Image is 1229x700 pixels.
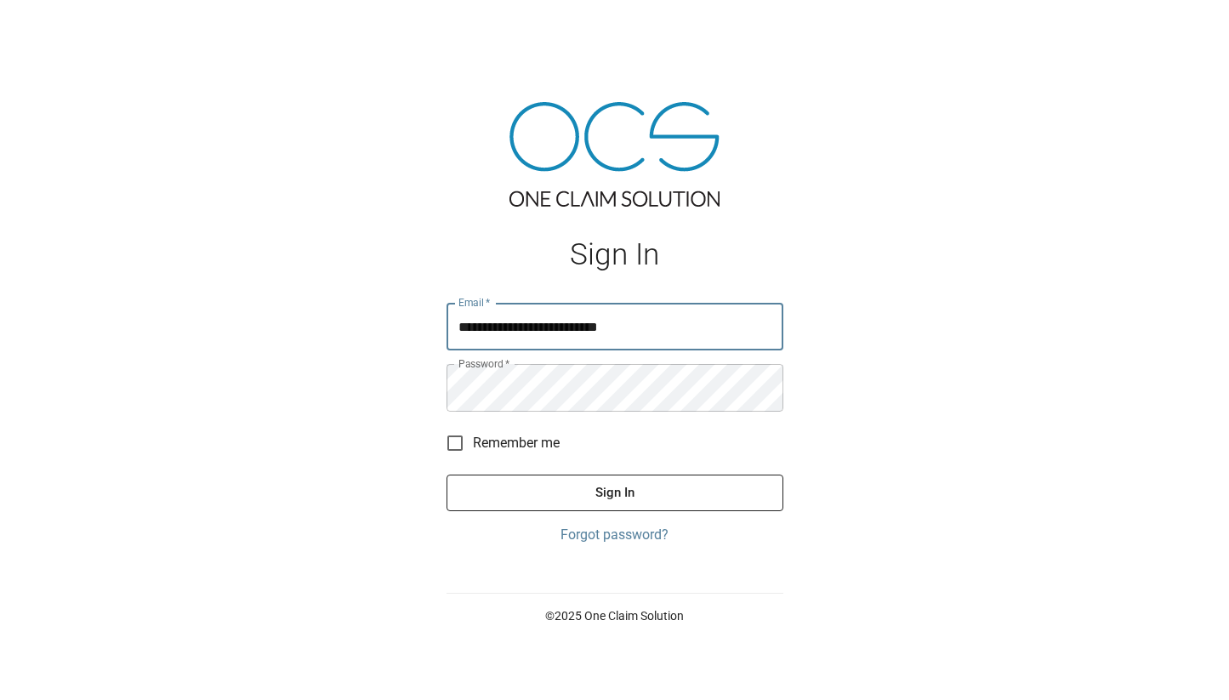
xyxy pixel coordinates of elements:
[447,475,783,510] button: Sign In
[458,356,509,371] label: Password
[458,295,491,310] label: Email
[509,102,720,207] img: ocs-logo-tra.png
[447,525,783,545] a: Forgot password?
[20,10,88,44] img: ocs-logo-white-transparent.png
[447,607,783,624] p: © 2025 One Claim Solution
[447,237,783,272] h1: Sign In
[473,433,560,453] span: Remember me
